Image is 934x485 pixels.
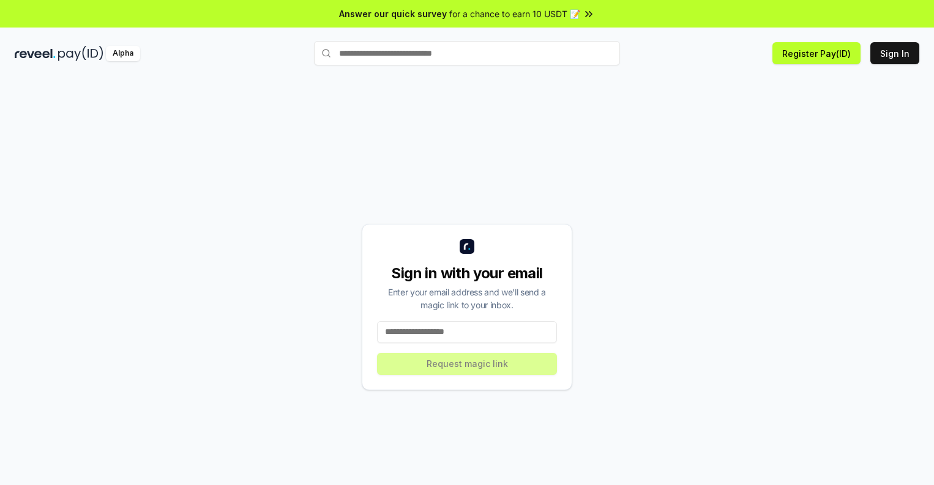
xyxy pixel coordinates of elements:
div: Alpha [106,46,140,61]
div: Enter your email address and we’ll send a magic link to your inbox. [377,286,557,311]
span: Answer our quick survey [339,7,447,20]
img: logo_small [460,239,474,254]
img: reveel_dark [15,46,56,61]
button: Register Pay(ID) [772,42,861,64]
span: for a chance to earn 10 USDT 📝 [449,7,580,20]
img: pay_id [58,46,103,61]
div: Sign in with your email [377,264,557,283]
button: Sign In [870,42,919,64]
